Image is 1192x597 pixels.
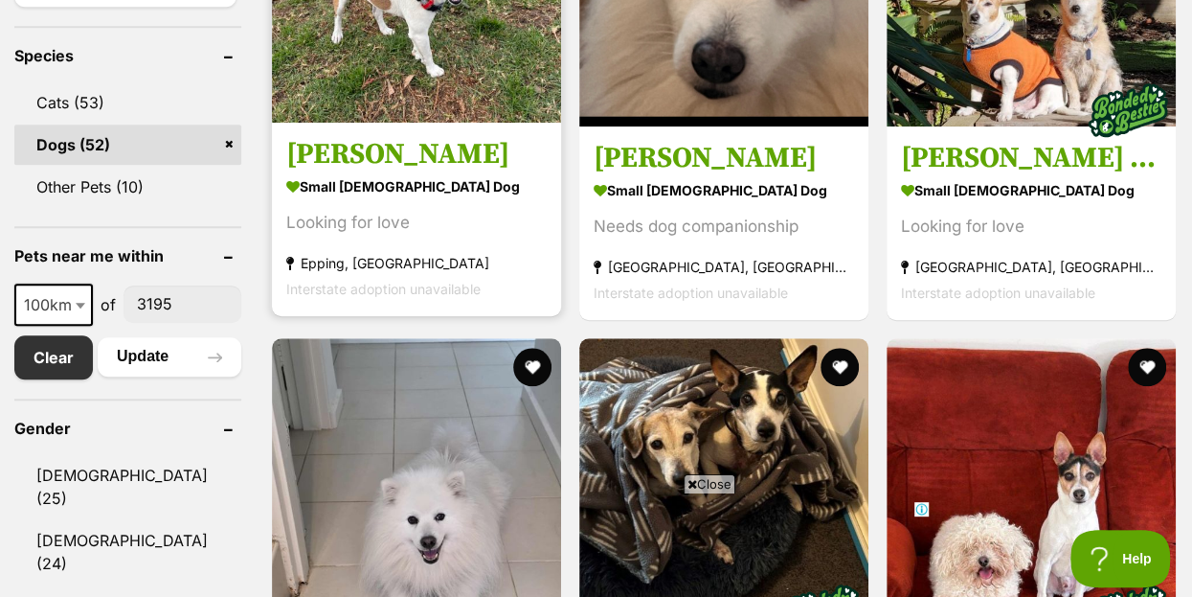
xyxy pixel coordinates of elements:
[513,348,551,386] button: favourite
[14,420,241,437] header: Gender
[286,250,547,276] strong: Epping, [GEOGRAPHIC_DATA]
[16,291,91,318] span: 100km
[1128,348,1166,386] button: favourite
[14,47,241,64] header: Species
[1070,530,1173,587] iframe: Help Scout Beacon - Open
[901,214,1161,240] div: Looking for love
[14,455,241,518] a: [DEMOGRAPHIC_DATA] (25)
[901,254,1161,280] strong: [GEOGRAPHIC_DATA], [GEOGRAPHIC_DATA]
[14,82,241,123] a: Cats (53)
[14,284,93,326] span: 100km
[136,2,151,17] img: consumer-privacy-logo.png
[901,140,1161,176] h3: [PERSON_NAME] and [PERSON_NAME]
[14,520,241,584] a: [DEMOGRAPHIC_DATA] (24)
[286,136,547,172] h3: [PERSON_NAME]
[594,140,854,176] h3: [PERSON_NAME]
[594,214,854,240] div: Needs dog companionship
[821,348,859,386] button: favourite
[248,501,945,587] iframe: Advertisement
[579,126,868,320] a: [PERSON_NAME] small [DEMOGRAPHIC_DATA] Dog Needs dog companionship [GEOGRAPHIC_DATA], [GEOGRAPHIC...
[684,474,735,494] span: Close
[14,125,241,165] a: Dogs (52)
[286,281,481,297] span: Interstate adoption unavailable
[133,1,151,15] img: iconc.png
[14,167,241,207] a: Other Pets (10)
[101,293,116,316] span: of
[594,254,854,280] strong: [GEOGRAPHIC_DATA], [GEOGRAPHIC_DATA]
[14,335,93,379] a: Clear
[14,247,241,264] header: Pets near me within
[286,210,547,236] div: Looking for love
[901,176,1161,204] strong: small [DEMOGRAPHIC_DATA] Dog
[98,337,241,376] button: Update
[594,285,788,301] span: Interstate adoption unavailable
[594,176,854,204] strong: small [DEMOGRAPHIC_DATA] Dog
[887,126,1176,320] a: [PERSON_NAME] and [PERSON_NAME] small [DEMOGRAPHIC_DATA] Dog Looking for love [GEOGRAPHIC_DATA], ...
[272,122,561,316] a: [PERSON_NAME] small [DEMOGRAPHIC_DATA] Dog Looking for love Epping, [GEOGRAPHIC_DATA] Interstate ...
[134,2,153,17] a: Privacy Notification
[286,172,547,200] strong: small [DEMOGRAPHIC_DATA] Dog
[1080,62,1176,158] img: bonded besties
[2,2,17,17] img: consumer-privacy-logo.png
[901,285,1095,301] span: Interstate adoption unavailable
[124,286,241,322] input: postcode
